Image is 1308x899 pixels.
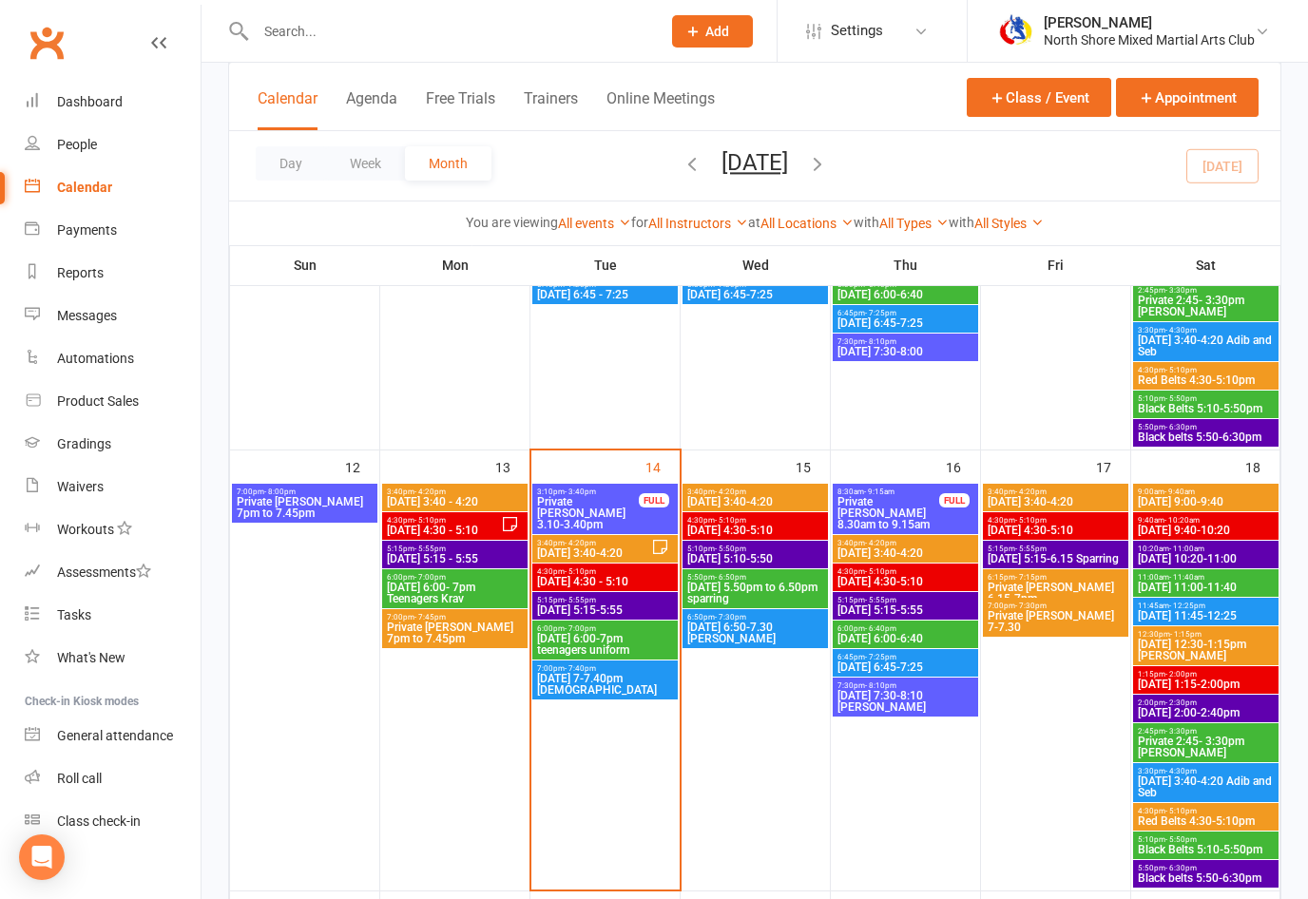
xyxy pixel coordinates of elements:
span: - 11:00am [1169,545,1204,553]
span: 2:45pm [1137,727,1275,736]
a: Roll call [25,757,201,800]
span: 7:00pm [236,488,374,496]
span: 5:15pm [386,545,524,553]
button: Appointment [1116,78,1259,117]
div: 12 [345,450,379,482]
div: 16 [946,450,980,482]
button: Day [256,146,326,181]
span: [DATE] 3:40 - 4:20 [386,496,524,507]
span: 3:30pm [1137,767,1275,775]
span: - 9:40am [1164,488,1195,496]
span: - 5:55pm [865,596,896,604]
button: Calendar [258,89,317,130]
span: 5:15pm [987,545,1125,553]
span: - 6:50pm [715,573,746,582]
span: 9:40am [1137,516,1275,525]
div: 13 [495,450,529,482]
div: Dashboard [57,94,123,109]
span: [DATE] 5.50pm to 6.50pm sparring [686,582,824,604]
span: [DATE] 6:00- 7pm Teenagers Krav [386,582,524,604]
button: Online Meetings [606,89,715,130]
div: FULL [639,493,669,507]
span: 5:10pm [686,545,824,553]
span: [DATE] 6:45-7:25 [686,289,824,300]
span: - 7:00pm [565,624,596,633]
span: 12:30pm [1137,630,1275,639]
span: 6:00pm [386,573,524,582]
span: 5:50pm [1137,864,1275,872]
span: [DATE] 11:45-12:25 [1137,610,1275,622]
span: [DATE] 7-7.40pm [DEMOGRAPHIC_DATA] [536,673,674,696]
a: Class kiosk mode [25,800,201,843]
span: 5:15pm [536,596,674,604]
span: - 6:40pm [865,624,896,633]
div: Class check-in [57,813,141,829]
a: Tasks [25,594,201,637]
span: [DATE] 6:00-6:40 [837,633,974,644]
span: [DATE] 10:20-11:00 [1137,553,1275,564]
a: Payments [25,209,201,252]
a: Calendar [25,166,201,209]
div: Automations [57,351,134,366]
th: Wed [681,245,831,285]
a: Clubworx [23,19,70,67]
div: Calendar [57,180,112,195]
th: Mon [380,245,530,285]
span: [DATE] 6:45-7:25 [837,317,974,329]
span: Private [PERSON_NAME] 6.15-7pm [987,582,1125,604]
span: 11:45am [1137,602,1275,610]
span: - 8:10pm [865,681,896,690]
span: - 4:30pm [1165,767,1197,775]
span: Private [PERSON_NAME] 7pm to 7.45pm [236,496,374,519]
strong: with [854,215,879,230]
div: What's New [57,650,125,665]
span: [DATE] 5:15-5:55 [536,604,674,616]
span: [DATE] 6:45 - 7:25 [536,289,674,300]
span: - 5:55pm [565,596,596,604]
div: Assessments [57,564,151,580]
button: Month [405,146,491,181]
span: 7:00pm [987,602,1125,610]
span: - 5:50pm [715,545,746,553]
span: [DATE] 4:30-5:10 [837,576,974,587]
span: 3:40pm [987,488,1125,496]
span: Add [705,24,729,39]
span: [DATE] 3:40-4:20 [686,496,824,507]
span: [DATE] 6:45-7:25 [837,661,974,673]
button: Week [326,146,405,181]
strong: with [949,215,974,230]
span: - 8:00pm [264,488,296,496]
span: - 3:30pm [1165,727,1197,736]
span: 11:00am [1137,573,1275,582]
span: 7:30pm [837,337,974,346]
span: - 6:30pm [1165,864,1197,872]
span: - 9:15am [864,488,894,496]
span: [DATE] 3:40-4:20 [837,547,974,559]
span: - 5:55pm [1015,545,1047,553]
a: All Types [879,216,949,231]
span: - 11:40am [1169,573,1204,582]
div: 17 [1096,450,1130,482]
span: 3:40pm [686,488,824,496]
a: Messages [25,295,201,337]
span: 6:50pm [686,613,824,622]
span: [DATE] 4:30 - 5:10 [536,576,674,587]
span: 7:30pm [837,681,974,690]
div: Reports [57,265,104,280]
span: 4:30pm [1137,807,1275,815]
span: - 5:10pm [865,567,896,576]
span: - 6:30pm [1165,423,1197,431]
div: Payments [57,222,117,238]
span: [DATE] 3:40-4:20 [987,496,1125,507]
span: - 5:10pm [715,516,746,525]
th: Tue [530,245,681,285]
a: Waivers [25,466,201,508]
span: - 5:50pm [1165,394,1197,403]
div: Waivers [57,479,104,494]
span: 3:10pm [536,488,640,496]
span: [DATE] 7:30-8:10 [PERSON_NAME] [837,690,974,713]
span: Red Belts 4:30-5:10pm [1137,815,1275,827]
span: - 2:30pm [1165,698,1197,707]
span: [DATE] 9:40-10:20 [1137,525,1275,536]
span: - 7:30pm [715,613,746,622]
